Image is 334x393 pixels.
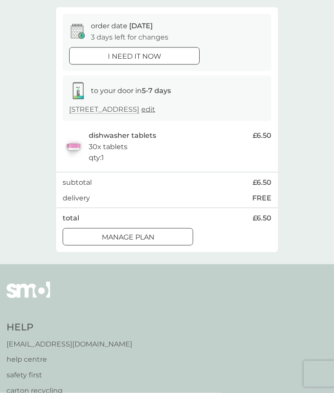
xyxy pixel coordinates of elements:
[142,87,171,95] strong: 5-7 days
[63,228,193,246] button: Manage plan
[89,141,127,153] p: 30x tablets
[141,105,155,113] a: edit
[69,47,200,65] button: i need it now
[253,130,271,141] span: £6.50
[7,321,132,334] h4: Help
[7,354,132,365] a: help centre
[252,193,271,204] p: FREE
[89,152,104,163] p: qty : 1
[108,51,161,62] p: i need it now
[7,339,132,350] a: [EMAIL_ADDRESS][DOMAIN_NAME]
[253,177,271,188] span: £6.50
[253,213,271,224] span: £6.50
[7,370,132,381] a: safety first
[63,213,79,224] p: total
[129,22,153,30] span: [DATE]
[91,87,171,95] span: to your door in
[91,20,153,32] p: order date
[63,177,92,188] p: subtotal
[63,193,90,204] p: delivery
[91,32,168,43] p: 3 days left for changes
[7,282,50,311] img: smol
[89,130,156,141] p: dishwasher tablets
[102,232,154,243] p: Manage plan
